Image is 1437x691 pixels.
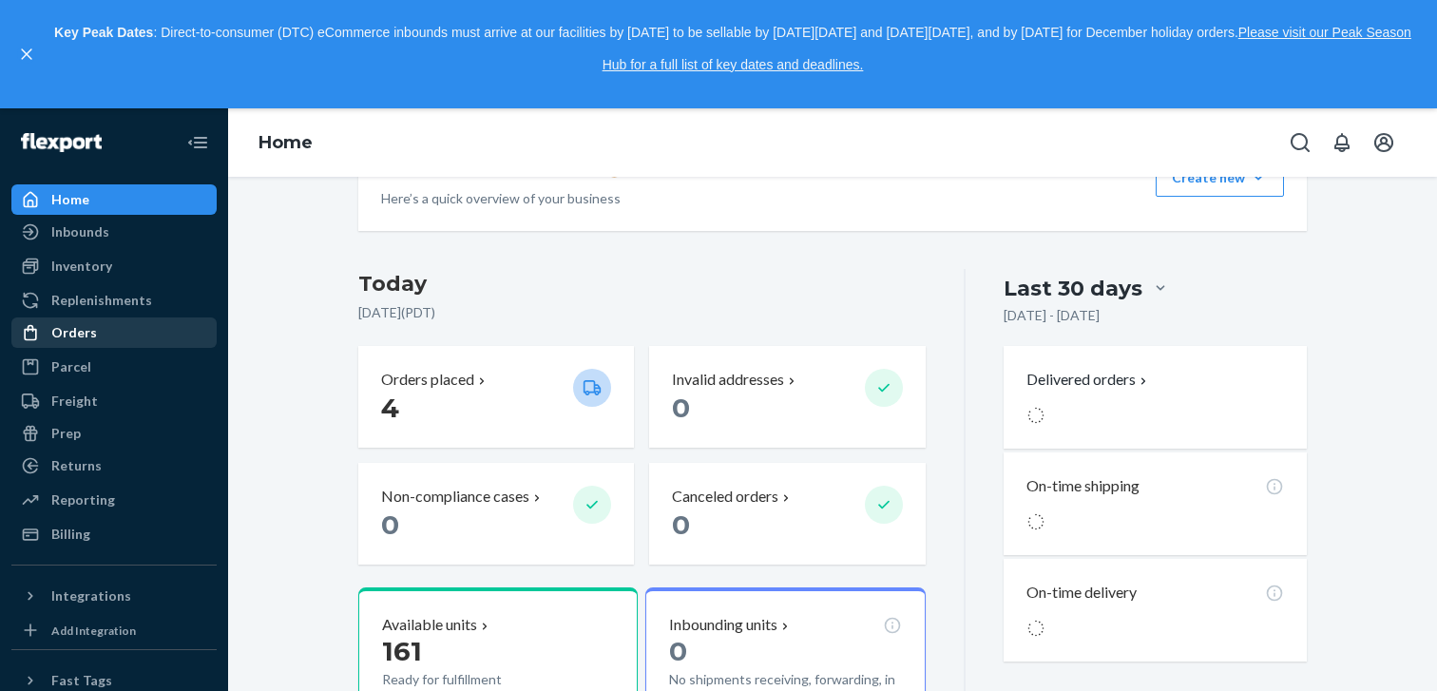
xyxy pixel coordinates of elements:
button: Canceled orders 0 [649,463,925,565]
button: Non-compliance cases 0 [358,463,634,565]
span: 0 [381,509,399,541]
div: Reporting [51,490,115,509]
div: Inbounds [51,222,109,241]
a: Orders [11,317,217,348]
span: 0 [672,509,690,541]
p: Non-compliance cases [381,486,529,508]
span: 4 [381,392,399,424]
p: On-time shipping [1026,475,1140,497]
ol: breadcrumbs [243,116,328,171]
p: Available units [382,614,477,636]
a: Returns [11,451,217,481]
div: Inventory [51,257,112,276]
button: close, [17,45,36,64]
span: 0 [669,635,687,667]
a: Home [11,184,217,215]
div: Last 30 days [1004,274,1142,303]
p: Canceled orders [672,486,778,508]
p: Here’s a quick overview of your business [381,189,623,208]
p: Inbounding units [669,614,777,636]
button: Invalid addresses 0 [649,346,925,448]
span: 0 [672,392,690,424]
button: Integrations [11,581,217,611]
a: Prep [11,418,217,449]
div: Fast Tags [51,671,112,690]
button: Open Search Box [1281,124,1319,162]
span: 161 [382,635,422,667]
p: On-time delivery [1026,582,1137,604]
img: Flexport logo [21,133,102,152]
button: Close Navigation [179,124,217,162]
p: : Direct-to-consumer (DTC) eCommerce inbounds must arrive at our facilities by [DATE] to be sella... [46,17,1420,81]
a: Billing [11,519,217,549]
div: Orders [51,323,97,342]
p: Orders placed [381,369,474,391]
div: Prep [51,424,81,443]
button: Delivered orders [1026,369,1151,391]
p: [DATE] ( PDT ) [358,303,926,322]
span: Chat [45,13,84,30]
button: Create new [1156,159,1284,197]
strong: Key Peak Dates [54,25,153,40]
p: [DATE] - [DATE] [1004,306,1100,325]
div: Parcel [51,357,91,376]
p: Invalid addresses [672,369,784,391]
div: Freight [51,392,98,411]
a: Inbounds [11,217,217,247]
div: Integrations [51,586,131,605]
div: Add Integration [51,623,136,639]
a: Reporting [11,485,217,515]
a: Parcel [11,352,217,382]
button: Open notifications [1323,124,1361,162]
div: Home [51,190,89,209]
a: Inventory [11,251,217,281]
a: Home [259,132,313,153]
a: Replenishments [11,285,217,316]
div: Billing [51,525,90,544]
a: Add Integration [11,619,217,642]
button: Open account menu [1365,124,1403,162]
h3: Today [358,269,926,299]
p: Ready for fulfillment [382,670,558,689]
a: Please visit our Peak Season Hub for a full list of key dates and deadlines. [603,25,1411,72]
a: Freight [11,386,217,416]
button: Orders placed 4 [358,346,634,448]
div: Returns [51,456,102,475]
div: Replenishments [51,291,152,310]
